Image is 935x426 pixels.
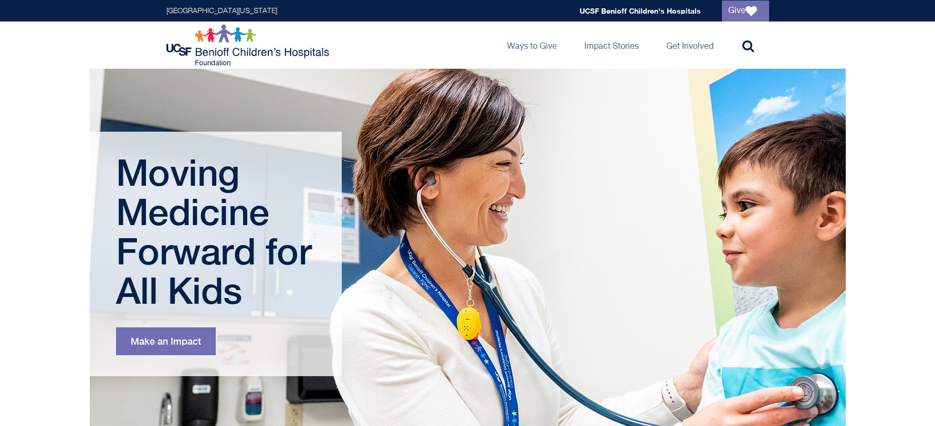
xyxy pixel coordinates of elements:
[116,327,216,355] a: Make an Impact
[166,7,277,15] a: [GEOGRAPHIC_DATA][US_STATE]
[580,6,701,15] a: UCSF Benioff Children's Hospitals
[499,22,565,69] a: Ways to Give
[116,153,318,310] h1: Moving Medicine Forward for All Kids
[658,22,722,69] a: Get Involved
[576,22,647,69] a: Impact Stories
[166,24,332,66] img: Logo for UCSF Benioff Children's Hospitals Foundation
[722,1,769,22] a: Give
